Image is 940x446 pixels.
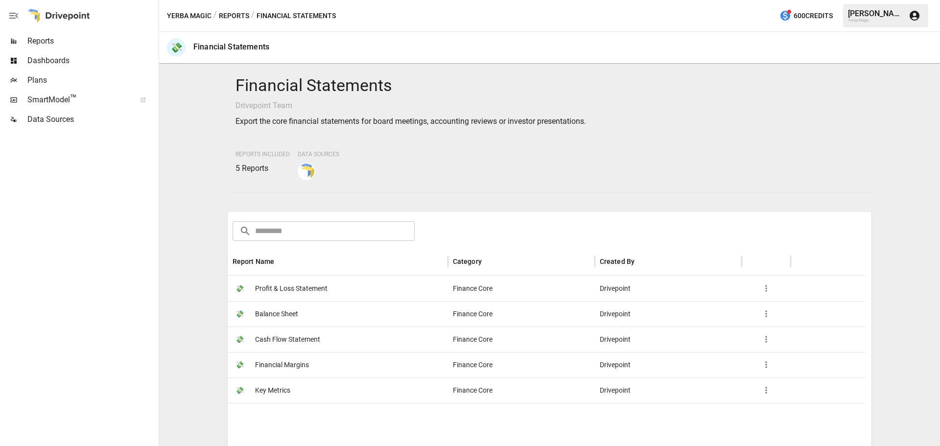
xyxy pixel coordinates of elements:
div: Report Name [233,258,275,265]
span: ™ [70,93,77,105]
span: Cash Flow Statement [255,327,320,352]
button: Yerba Magic [167,10,211,22]
button: Sort [483,255,496,268]
span: 💸 [233,281,247,296]
span: 💸 [233,306,247,321]
p: Export the core financial statements for board meetings, accounting reviews or investor presentat... [235,116,864,127]
div: Yerba Magic [848,18,903,23]
div: Drivepoint [595,352,742,377]
span: 600 Credits [794,10,833,22]
span: Reports [27,35,157,47]
p: Drivepoint Team [235,100,864,112]
div: Created By [600,258,635,265]
div: 💸 [167,38,186,57]
span: Financial Margins [255,352,309,377]
div: / [213,10,217,22]
div: / [251,10,255,22]
button: Sort [635,255,649,268]
div: Financial Statements [193,42,269,51]
div: Drivepoint [595,301,742,327]
span: Data Sources [27,114,157,125]
span: Dashboards [27,55,157,67]
button: Reports [219,10,249,22]
div: Drivepoint [595,327,742,352]
span: Key Metrics [255,378,290,403]
div: Finance Core [448,276,595,301]
div: Category [453,258,482,265]
div: Drivepoint [595,377,742,403]
h4: Financial Statements [235,75,864,96]
span: 💸 [233,357,247,372]
div: Drivepoint [595,276,742,301]
span: Balance Sheet [255,302,298,327]
button: Sort [275,255,289,268]
div: [PERSON_NAME] [848,9,903,18]
span: Data Sources [298,151,339,158]
div: Finance Core [448,377,595,403]
p: 5 Reports [235,163,290,174]
span: 💸 [233,383,247,398]
div: Finance Core [448,352,595,377]
div: Finance Core [448,301,595,327]
span: SmartModel [27,94,129,106]
span: 💸 [233,332,247,347]
span: Reports Included [235,151,290,158]
img: smart model [299,164,314,179]
span: Profit & Loss Statement [255,276,328,301]
div: Finance Core [448,327,595,352]
span: Plans [27,74,157,86]
button: 600Credits [775,7,837,25]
